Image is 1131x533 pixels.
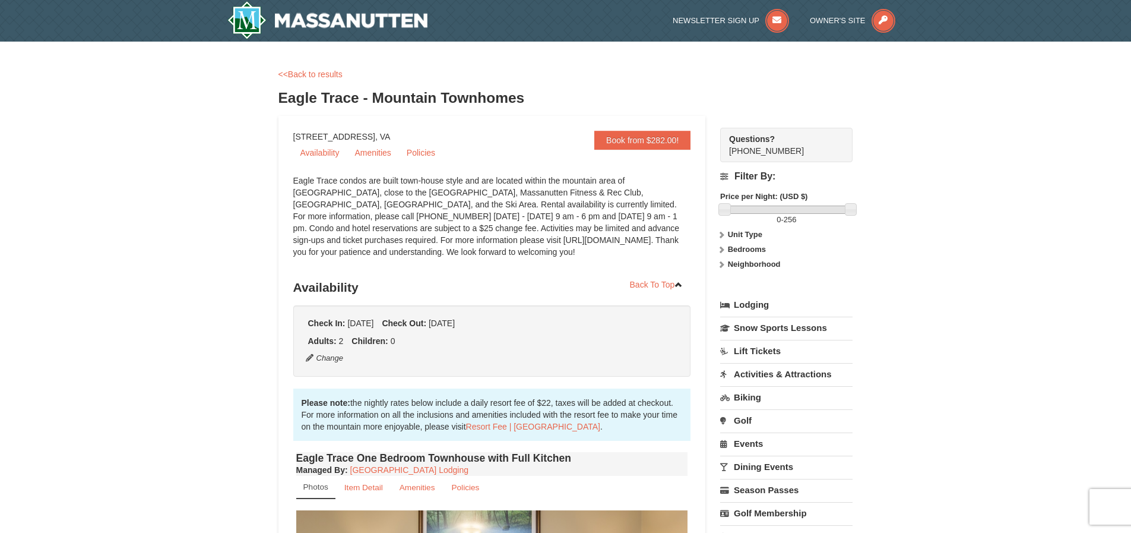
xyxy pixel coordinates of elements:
a: Back To Top [622,276,691,294]
a: Snow Sports Lessons [720,317,853,339]
a: Golf Membership [720,502,853,524]
strong: : [296,465,348,475]
a: Amenities [392,476,443,499]
strong: Price per Night: (USD $) [720,192,807,201]
h3: Availability [293,276,691,299]
small: Amenities [400,483,435,492]
a: Massanutten Resort [227,1,428,39]
span: 0 [391,336,395,346]
a: Events [720,433,853,455]
a: [GEOGRAPHIC_DATA] Lodging [350,465,468,475]
a: Activities & Attractions [720,363,853,385]
span: [DATE] [347,318,373,328]
a: Photos [296,476,335,499]
strong: Children: [351,336,388,346]
a: Newsletter Sign Up [673,16,789,25]
span: Managed By [296,465,345,475]
span: Owner's Site [810,16,866,25]
a: Resort Fee | [GEOGRAPHIC_DATA] [466,422,600,431]
a: Amenities [347,144,398,162]
h4: Filter By: [720,171,853,182]
a: Item Detail [337,476,391,499]
a: Biking [720,386,853,408]
strong: Check In: [308,318,346,328]
small: Item Detail [344,483,383,492]
a: Lift Tickets [720,340,853,362]
a: Golf [720,409,853,431]
span: [PHONE_NUMBER] [729,133,831,156]
strong: Neighborhood [728,260,781,269]
a: Owner's Site [810,16,895,25]
small: Photos [303,482,328,491]
a: Availability [293,144,347,162]
strong: Adults: [308,336,337,346]
span: 256 [784,215,797,224]
div: Eagle Trace condos are built town-house style and are located within the mountain area of [GEOGRA... [293,175,691,270]
span: [DATE] [429,318,455,328]
strong: Check Out: [382,318,426,328]
small: Policies [451,483,479,492]
strong: Bedrooms [728,245,766,254]
a: Book from $282.00! [594,131,690,150]
div: the nightly rates below include a daily resort fee of $22, taxes will be added at checkout. For m... [293,389,691,441]
strong: Please note: [302,398,350,408]
a: Season Passes [720,479,853,501]
img: Massanutten Resort Logo [227,1,428,39]
a: Policies [400,144,442,162]
a: Lodging [720,294,853,316]
a: <<Back to results [278,70,343,79]
button: Change [305,352,344,365]
span: 2 [339,336,344,346]
a: Dining Events [720,456,853,478]
strong: Questions? [729,134,775,144]
span: 0 [777,215,781,224]
h4: Eagle Trace One Bedroom Townhouse with Full Kitchen [296,452,688,464]
label: - [720,214,853,226]
h3: Eagle Trace - Mountain Townhomes [278,86,853,110]
a: Policies [443,476,487,499]
strong: Unit Type [728,230,762,239]
span: Newsletter Sign Up [673,16,759,25]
